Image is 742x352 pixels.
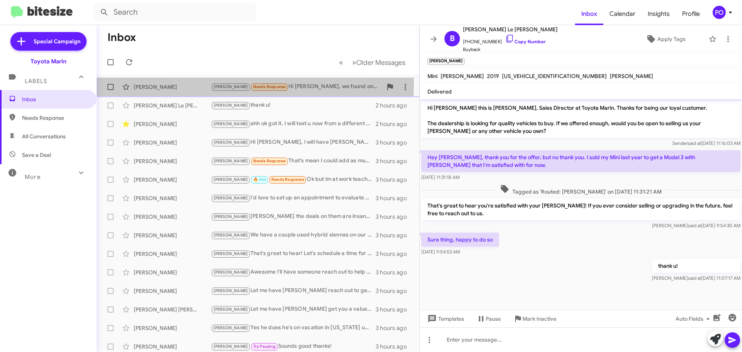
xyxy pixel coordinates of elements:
[421,233,499,247] p: Sure thing, happy to do so
[676,3,706,25] a: Profile
[134,306,211,313] div: [PERSON_NAME] [PERSON_NAME]
[134,231,211,239] div: [PERSON_NAME]
[652,275,740,281] span: [PERSON_NAME] [DATE] 11:07:17 AM
[214,121,248,126] span: [PERSON_NAME]
[134,324,211,332] div: [PERSON_NAME]
[706,6,733,19] button: PO
[603,3,642,25] a: Calendar
[470,312,507,326] button: Pause
[253,177,266,182] span: 🔥 Hot
[376,269,413,276] div: 3 hours ago
[134,250,211,258] div: [PERSON_NAME]
[713,6,726,19] div: PO
[376,120,413,128] div: 2 hours ago
[688,140,701,146] span: said at
[25,173,41,180] span: More
[214,344,248,349] span: [PERSON_NAME]
[505,39,546,44] a: Copy Number
[134,269,211,276] div: [PERSON_NAME]
[211,268,376,277] div: Awesome I'll have someone reach out to help provide you with a value
[421,249,460,255] span: [DATE] 9:54:53 AM
[214,103,248,108] span: [PERSON_NAME]
[211,342,376,351] div: Sounds good thanks!
[376,287,413,295] div: 3 hours ago
[427,73,437,80] span: Mini
[688,275,701,281] span: said at
[211,101,376,110] div: thank u!
[426,312,464,326] span: Templates
[134,157,211,165] div: [PERSON_NAME]
[211,231,376,240] div: We have a couple used hybrid siennas on our lot! Here's one of them let me know if you'd like to ...
[214,307,248,312] span: [PERSON_NAME]
[211,82,382,91] div: Hi [PERSON_NAME], we found one that might be a good match at [GEOGRAPHIC_DATA]. I gave our great ...
[211,119,376,128] div: ahh ok got it. I will text u now from a different system and from there u reply yes and then ther...
[94,3,256,22] input: Search
[211,194,376,202] div: I'd love to set up an appointment to evaluate your 2023 Toyota Tundra. When are you available to ...
[642,3,676,25] a: Insights
[626,32,705,46] button: Apply Tags
[22,114,88,122] span: Needs Response
[25,78,47,85] span: Labels
[211,249,376,258] div: That's great to hear! Let's schedule a time for you to bring your Challenger in so we can evaluat...
[463,25,558,34] span: [PERSON_NAME] Le [PERSON_NAME]
[211,156,376,165] div: That's mean I could add as much accessories I want? Or that depends of the model? Sorry for so ma...
[214,325,248,330] span: [PERSON_NAME]
[211,175,376,184] div: Ok but im at work teaching cant answer phone
[134,194,211,202] div: [PERSON_NAME]
[214,177,248,182] span: [PERSON_NAME]
[486,312,501,326] span: Pause
[427,58,465,65] small: [PERSON_NAME]
[450,32,455,45] span: B
[134,102,211,109] div: [PERSON_NAME] Le [PERSON_NAME]
[339,58,343,67] span: «
[376,102,413,109] div: 2 hours ago
[610,73,653,80] span: [PERSON_NAME]
[134,176,211,184] div: [PERSON_NAME]
[134,120,211,128] div: [PERSON_NAME]
[214,84,248,89] span: [PERSON_NAME]
[134,343,211,350] div: [PERSON_NAME]
[421,174,459,180] span: [DATE] 11:31:18 AM
[688,223,701,228] span: said at
[376,139,413,146] div: 3 hours ago
[376,231,413,239] div: 3 hours ago
[507,312,563,326] button: Mark Inactive
[211,286,376,295] div: Let me have [PERSON_NAME] reach out to get you a value!
[134,213,211,221] div: [PERSON_NAME]
[502,73,607,80] span: [US_VEHICLE_IDENTIFICATION_NUMBER]
[421,150,740,172] p: Hey [PERSON_NAME], thank you for the offer, but no thank you. I sold my Mini last year to get a M...
[214,158,248,163] span: [PERSON_NAME]
[134,83,211,91] div: [PERSON_NAME]
[22,95,88,103] span: Inbox
[421,199,740,220] p: That's great to hear you're satisfied with your [PERSON_NAME]! If you ever consider selling or up...
[376,343,413,350] div: 3 hours ago
[487,73,499,80] span: 2019
[376,157,413,165] div: 3 hours ago
[669,312,719,326] button: Auto Fields
[421,101,740,138] p: Hi [PERSON_NAME] this is [PERSON_NAME], Sales Director at Toyota Marin. Thanks for being our loya...
[427,88,452,95] span: Delivered
[253,84,286,89] span: Needs Response
[34,37,80,45] span: Special Campaign
[497,184,665,196] span: Tagged as 'Routed: [PERSON_NAME]' on [DATE] 11:31:21 AM
[463,34,558,46] span: [PHONE_NUMBER]
[441,73,484,80] span: [PERSON_NAME]
[211,138,376,147] div: Hi [PERSON_NAME], I will have [PERSON_NAME] from my sales team reach out to you.
[334,54,348,70] button: Previous
[253,344,276,349] span: Try Pausing
[271,177,304,182] span: Needs Response
[214,140,248,145] span: [PERSON_NAME]
[211,323,376,332] div: Yes he does he's on vacation in [US_STATE] until the 1st. Is there anything I can help with in th...
[652,223,740,228] span: [PERSON_NAME] [DATE] 9:54:30 AM
[676,312,713,326] span: Auto Fields
[214,270,248,275] span: [PERSON_NAME]
[575,3,603,25] span: Inbox
[657,32,686,46] span: Apply Tags
[10,32,87,51] a: Special Campaign
[352,58,356,67] span: »
[107,31,136,44] h1: Inbox
[376,250,413,258] div: 3 hours ago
